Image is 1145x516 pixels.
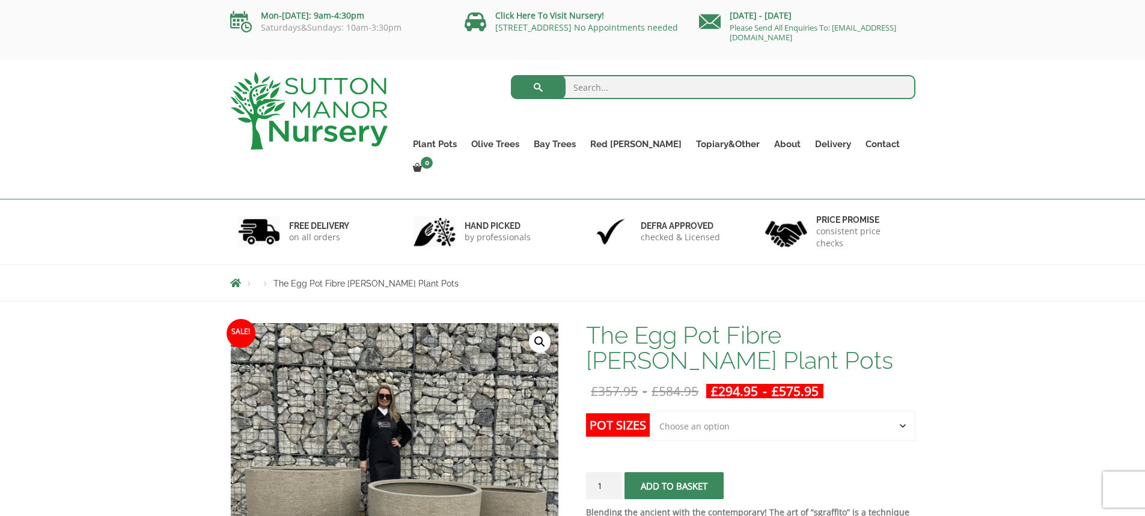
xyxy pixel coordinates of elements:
bdi: 357.95 [591,383,638,399]
img: 3.jpg [590,216,632,247]
img: logo [230,72,388,150]
bdi: 584.95 [652,383,698,399]
button: Add to basket [624,472,724,499]
img: 2.jpg [414,216,456,247]
span: £ [591,383,598,399]
a: Delivery [808,136,858,153]
a: 0 [406,160,436,177]
input: Product quantity [586,472,622,499]
a: Click Here To Visit Nursery! [495,10,604,21]
span: 0 [421,157,433,169]
span: £ [652,383,659,399]
span: The Egg Pot Fibre [PERSON_NAME] Plant Pots [273,279,459,288]
bdi: 575.95 [772,383,819,399]
input: Search... [511,75,915,99]
p: checked & Licensed [641,231,720,243]
p: [DATE] - [DATE] [699,8,915,23]
h6: FREE DELIVERY [289,220,349,231]
span: Sale! [227,319,255,348]
h6: hand picked [465,220,531,231]
a: View full-screen image gallery [529,331,551,353]
bdi: 294.95 [711,383,758,399]
a: Contact [858,136,907,153]
a: Bay Trees [527,136,583,153]
span: £ [772,383,779,399]
p: by professionals [465,231,531,243]
a: Please Send All Enquiries To: [EMAIL_ADDRESS][DOMAIN_NAME] [730,22,896,43]
img: 4.jpg [765,213,807,250]
span: £ [711,383,718,399]
p: Saturdays&Sundays: 10am-3:30pm [230,23,447,32]
p: consistent price checks [816,225,908,249]
p: on all orders [289,231,349,243]
nav: Breadcrumbs [230,278,915,288]
p: Mon-[DATE]: 9am-4:30pm [230,8,447,23]
a: Red [PERSON_NAME] [583,136,689,153]
a: Plant Pots [406,136,464,153]
a: Topiary&Other [689,136,767,153]
img: 1.jpg [238,216,280,247]
h1: The Egg Pot Fibre [PERSON_NAME] Plant Pots [586,323,915,373]
a: About [767,136,808,153]
h6: Defra approved [641,220,720,231]
a: Olive Trees [464,136,527,153]
ins: - [706,384,823,398]
label: Pot Sizes [586,413,650,437]
a: [STREET_ADDRESS] No Appointments needed [495,22,678,33]
h6: Price promise [816,214,908,225]
del: - [586,384,703,398]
